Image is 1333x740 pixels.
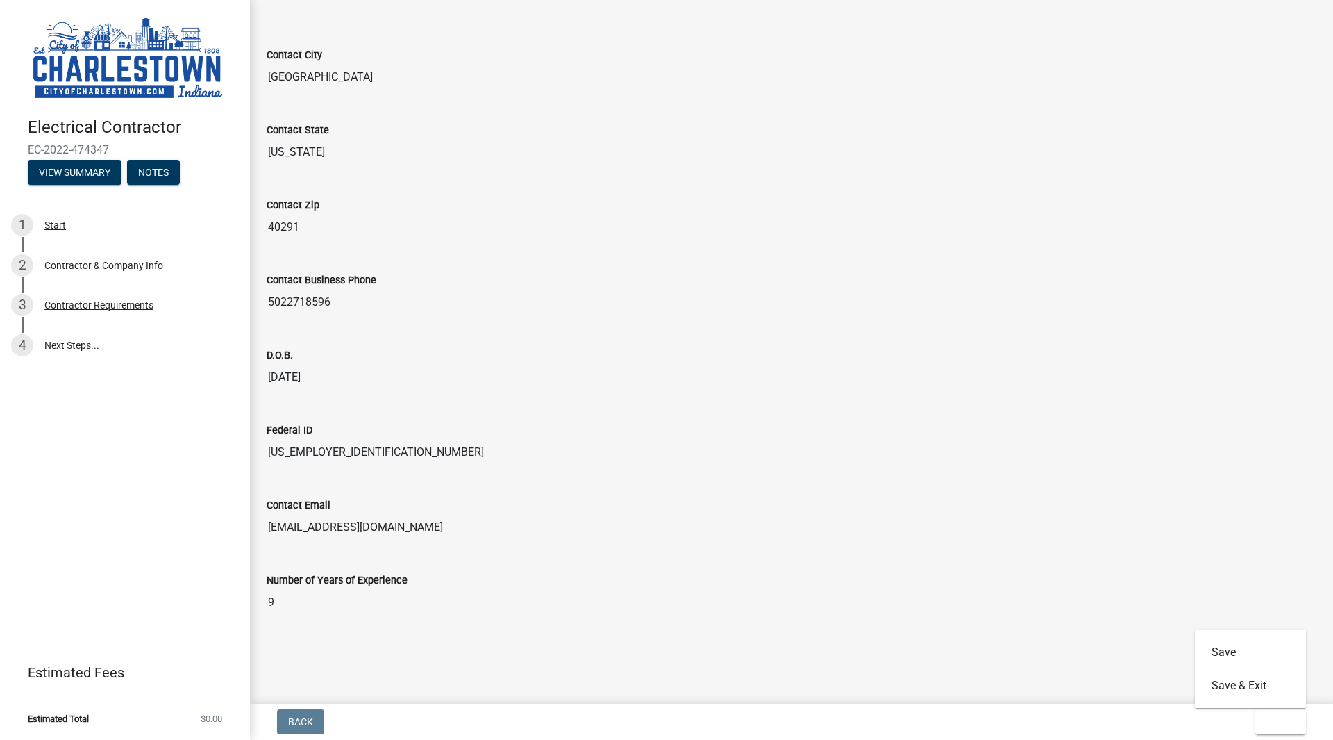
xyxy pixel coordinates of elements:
h4: Electrical Contractor [28,117,239,138]
button: Exit [1255,709,1306,734]
wm-modal-confirm: Summary [28,167,121,179]
div: Contractor Requirements [44,300,153,310]
button: Notes [127,160,180,185]
label: Contact City [267,51,322,60]
span: Estimated Total [28,714,89,723]
wm-modal-confirm: Notes [127,167,180,179]
button: View Summary [28,160,121,185]
div: 3 [11,294,33,316]
div: Exit [1195,630,1306,708]
div: Contractor & Company Info [44,261,163,270]
label: Federal ID [267,426,312,436]
img: City of Charlestown, Indiana [28,15,228,103]
span: $0.00 [201,714,222,723]
div: 2 [11,254,33,277]
div: 4 [11,334,33,356]
label: Number of Years of Experience [267,576,408,586]
span: Exit [1266,716,1286,727]
a: Estimated Fees [11,659,228,686]
label: Contact State [267,126,329,135]
label: Contact Email [267,501,330,511]
label: Contact Zip [267,201,319,211]
button: Save [1195,636,1306,669]
button: Save & Exit [1195,669,1306,702]
label: Contact Business Phone [267,276,376,286]
label: D.O.B. [267,351,293,361]
div: 1 [11,214,33,236]
span: EC-2022-474347 [28,143,222,156]
div: Start [44,220,66,230]
button: Back [277,709,324,734]
span: Back [288,716,313,727]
